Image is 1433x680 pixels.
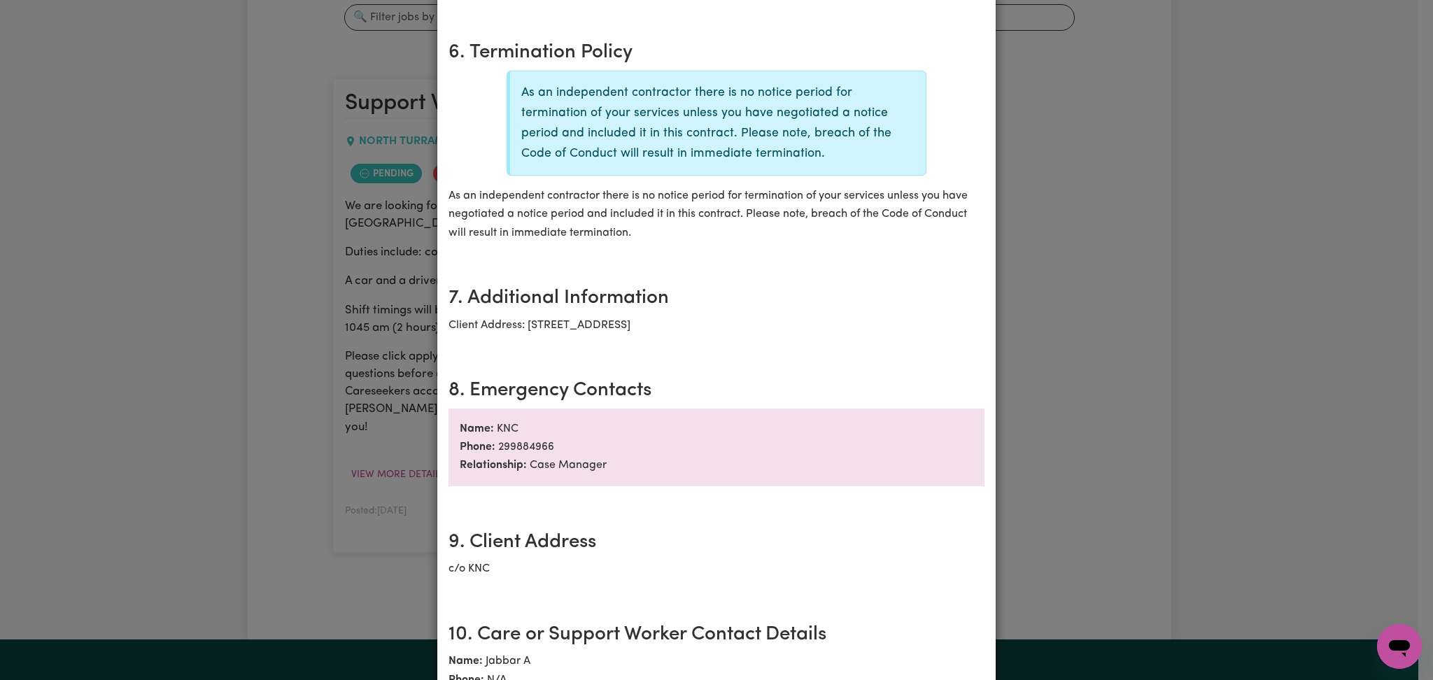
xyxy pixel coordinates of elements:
[449,656,483,667] b: Name:
[449,531,984,555] h2: 9. Client Address
[449,623,984,647] h2: 10. Care or Support Worker Contact Details
[449,379,984,403] h2: 8. Emergency Contacts
[449,560,984,578] p: c/o KNC
[460,441,495,453] b: Phone:
[449,187,984,242] p: As an independent contractor there is no notice period for termination of your services unless yo...
[449,409,984,486] p: KNC 299884966 Case Manager
[460,423,494,434] b: Name:
[521,83,915,164] p: As an independent contractor there is no notice period for termination of your services unless yo...
[449,287,984,311] h2: 7. Additional Information
[460,460,527,471] b: Relationship:
[1377,624,1422,669] iframe: Button to launch messaging window
[449,41,984,65] h2: 6. Termination Policy
[449,316,984,334] p: Client Address: [STREET_ADDRESS]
